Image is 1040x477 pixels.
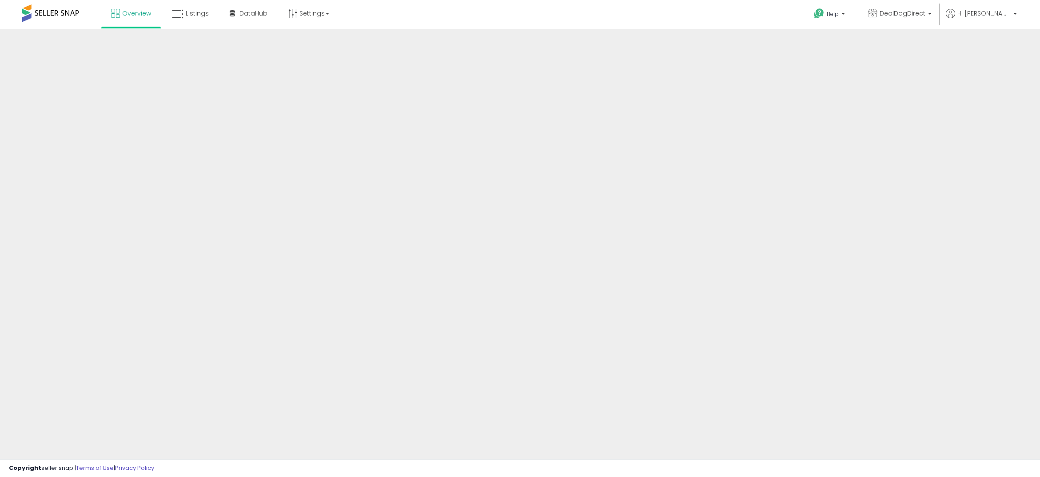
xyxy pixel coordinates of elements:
[122,9,151,18] span: Overview
[827,10,839,18] span: Help
[813,8,825,19] i: Get Help
[946,9,1017,29] a: Hi [PERSON_NAME]
[957,9,1011,18] span: Hi [PERSON_NAME]
[186,9,209,18] span: Listings
[807,1,854,29] a: Help
[239,9,267,18] span: DataHub
[880,9,925,18] span: DealDogDirect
